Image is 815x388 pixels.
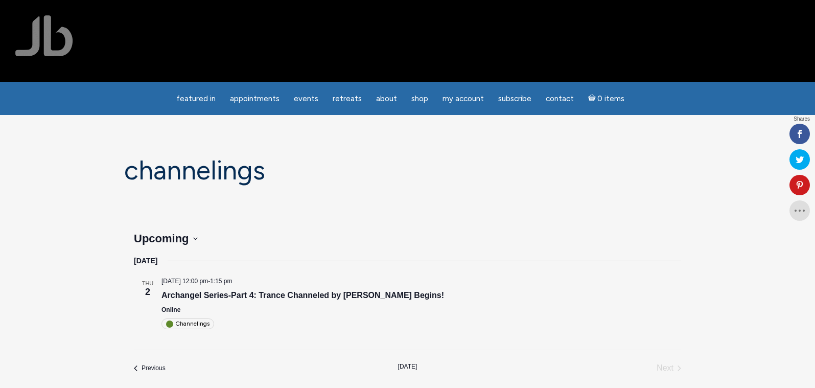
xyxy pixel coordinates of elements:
[176,94,216,103] span: featured in
[161,306,180,313] span: Online
[134,362,166,374] a: Previous Events
[230,94,280,103] span: Appointments
[376,94,397,103] span: About
[492,89,538,109] a: Subscribe
[161,278,232,285] time: -
[134,255,681,329] div: List of Events
[546,94,574,103] span: Contact
[161,291,444,300] a: Archangel Series-Part 4: Trance Channeled by [PERSON_NAME] Begins!
[134,232,189,245] span: Upcoming
[333,94,362,103] span: Retreats
[540,89,580,109] a: Contact
[124,156,691,185] h1: Channelings
[498,94,531,103] span: Subscribe
[597,95,624,103] span: 0 items
[170,89,222,109] a: featured in
[443,94,484,103] span: My Account
[134,255,157,267] time: [DATE]
[134,285,161,299] span: 2
[15,15,73,56] img: Jamie Butler. The Everyday Medium
[210,278,232,285] span: 1:15 pm
[161,318,214,329] div: Channelings
[794,117,810,122] span: Shares
[327,89,368,109] a: Retreats
[398,362,417,374] a: Click to select today's date
[134,230,198,247] button: Upcoming
[294,94,318,103] span: Events
[436,89,490,109] a: My Account
[588,94,598,103] i: Cart
[405,89,434,109] a: Shop
[582,88,631,109] a: Cart0 items
[411,94,428,103] span: Shop
[134,279,161,288] span: Thu
[224,89,286,109] a: Appointments
[288,89,324,109] a: Events
[142,364,166,373] span: Previous
[161,278,208,285] span: [DATE] 12:00 pm
[370,89,403,109] a: About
